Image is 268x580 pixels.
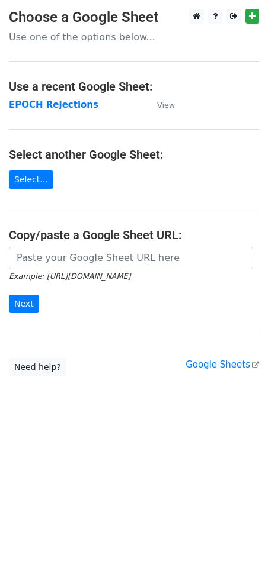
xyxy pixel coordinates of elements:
h3: Choose a Google Sheet [9,9,259,26]
h4: Select another Google Sheet: [9,147,259,162]
a: Select... [9,170,53,189]
h4: Use a recent Google Sheet: [9,79,259,94]
h4: Copy/paste a Google Sheet URL: [9,228,259,242]
a: Need help? [9,358,66,376]
small: Example: [URL][DOMAIN_NAME] [9,272,130,281]
a: View [145,99,175,110]
input: Paste your Google Sheet URL here [9,247,253,269]
a: EPOCH Rejections [9,99,98,110]
a: Google Sheets [186,359,259,370]
p: Use one of the options below... [9,31,259,43]
input: Next [9,295,39,313]
small: View [157,101,175,109]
